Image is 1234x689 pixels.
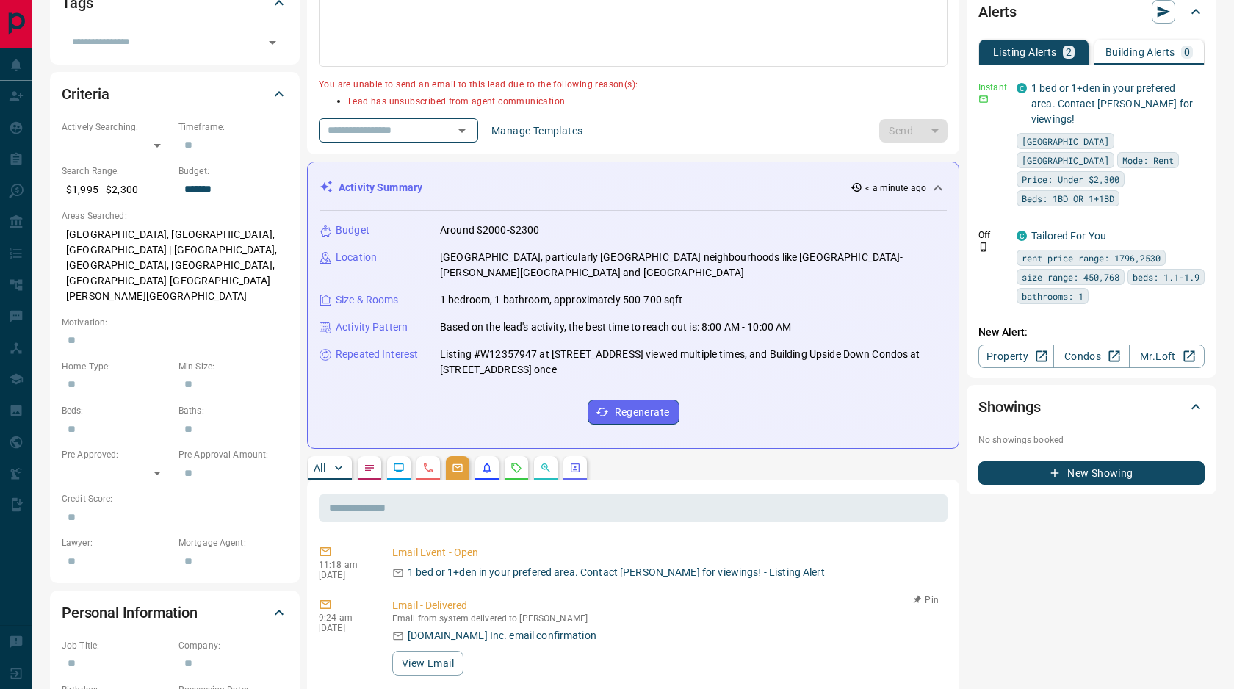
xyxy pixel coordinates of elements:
[408,628,596,643] p: [DOMAIN_NAME] Inc. email confirmation
[1022,191,1114,206] span: Beds: 1BD OR 1+1BD
[408,565,825,580] p: 1 bed or 1+den in your prefered area. Contact [PERSON_NAME] for viewings! - Listing Alert
[62,404,171,417] p: Beds:
[62,595,288,630] div: Personal Information
[319,78,948,93] p: You are unable to send an email to this lead due to the following reason(s):
[178,639,288,652] p: Company:
[319,570,370,580] p: [DATE]
[393,462,405,474] svg: Lead Browsing Activity
[481,462,493,474] svg: Listing Alerts
[1022,153,1109,167] span: [GEOGRAPHIC_DATA]
[336,320,408,335] p: Activity Pattern
[483,119,591,143] button: Manage Templates
[978,389,1205,425] div: Showings
[339,180,422,195] p: Activity Summary
[178,165,288,178] p: Budget:
[62,360,171,373] p: Home Type:
[440,320,791,335] p: Based on the lead's activity, the best time to reach out is: 8:00 AM - 10:00 AM
[1053,344,1129,368] a: Condos
[1031,82,1193,125] a: 1 bed or 1+den in your prefered area. Contact [PERSON_NAME] for viewings!
[879,119,948,143] div: split button
[452,120,472,141] button: Open
[452,462,463,474] svg: Emails
[588,400,679,425] button: Regenerate
[1017,231,1027,241] div: condos.ca
[1066,47,1072,57] p: 2
[569,462,581,474] svg: Agent Actions
[319,613,370,623] p: 9:24 am
[348,95,948,109] p: Lead has unsubscribed from agent communication
[178,404,288,417] p: Baths:
[905,594,948,607] button: Pin
[1022,270,1119,284] span: size range: 450,768
[262,32,283,53] button: Open
[320,174,947,201] div: Activity Summary< a minute ago
[978,325,1205,340] p: New Alert:
[1022,134,1109,148] span: [GEOGRAPHIC_DATA]
[540,462,552,474] svg: Opportunities
[336,223,369,238] p: Budget
[978,433,1205,447] p: No showings booked
[178,536,288,549] p: Mortgage Agent:
[1133,270,1199,284] span: beds: 1.1-1.9
[178,360,288,373] p: Min Size:
[1022,172,1119,187] span: Price: Under $2,300
[336,292,399,308] p: Size & Rooms
[440,347,947,378] p: Listing #W12357947 at [STREET_ADDRESS] viewed multiple times, and Building Upside Down Condos at ...
[392,613,942,624] p: Email from system delivered to [PERSON_NAME]
[440,292,682,308] p: 1 bedroom, 1 bathroom, approximately 500-700 sqft
[510,462,522,474] svg: Requests
[62,209,288,223] p: Areas Searched:
[1184,47,1190,57] p: 0
[392,545,942,560] p: Email Event - Open
[440,223,539,238] p: Around $2000-$2300
[336,250,377,265] p: Location
[1105,47,1175,57] p: Building Alerts
[978,395,1041,419] h2: Showings
[1022,250,1161,265] span: rent price range: 1796,2530
[62,178,171,202] p: $1,995 - $2,300
[392,598,942,613] p: Email - Delivered
[978,242,989,252] svg: Push Notification Only
[1031,230,1106,242] a: Tailored For You
[319,560,370,570] p: 11:18 am
[865,181,926,195] p: < a minute ago
[1017,83,1027,93] div: condos.ca
[1129,344,1205,368] a: Mr.Loft
[62,448,171,461] p: Pre-Approved:
[62,492,288,505] p: Credit Score:
[62,223,288,309] p: [GEOGRAPHIC_DATA], [GEOGRAPHIC_DATA], [GEOGRAPHIC_DATA] | [GEOGRAPHIC_DATA], [GEOGRAPHIC_DATA], [...
[978,461,1205,485] button: New Showing
[993,47,1057,57] p: Listing Alerts
[1122,153,1174,167] span: Mode: Rent
[62,601,198,624] h2: Personal Information
[1022,289,1083,303] span: bathrooms: 1
[62,120,171,134] p: Actively Searching:
[364,462,375,474] svg: Notes
[336,347,418,362] p: Repeated Interest
[178,448,288,461] p: Pre-Approval Amount:
[440,250,947,281] p: [GEOGRAPHIC_DATA], particularly [GEOGRAPHIC_DATA] neighbourhoods like [GEOGRAPHIC_DATA]-[PERSON_N...
[62,165,171,178] p: Search Range:
[319,623,370,633] p: [DATE]
[62,639,171,652] p: Job Title:
[62,536,171,549] p: Lawyer:
[978,81,1008,94] p: Instant
[178,120,288,134] p: Timeframe:
[978,228,1008,242] p: Off
[62,316,288,329] p: Motivation:
[62,76,288,112] div: Criteria
[62,82,109,106] h2: Criteria
[978,344,1054,368] a: Property
[978,94,989,104] svg: Email
[314,463,325,473] p: All
[392,651,463,676] button: View Email
[422,462,434,474] svg: Calls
